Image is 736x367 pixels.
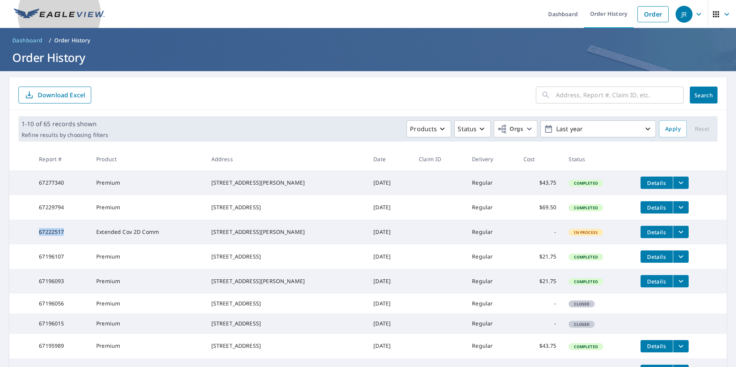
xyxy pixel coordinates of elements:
span: Details [645,253,668,260]
th: Product [90,148,205,170]
div: JR [676,6,693,23]
button: Last year [540,120,656,137]
td: 67196107 [33,244,90,269]
td: [DATE] [367,195,413,220]
button: Status [454,120,491,137]
p: Refine results by choosing filters [22,132,108,138]
button: Search [690,87,718,103]
button: detailsBtn-67229794 [641,201,673,214]
td: Regular [466,334,517,359]
div: [STREET_ADDRESS] [211,253,361,260]
td: Regular [466,170,517,195]
p: Products [410,124,437,133]
p: Download Excel [38,91,85,99]
span: Details [645,229,668,236]
span: Apply [665,124,681,134]
td: $21.75 [517,269,563,294]
button: Orgs [494,120,537,137]
td: Premium [90,244,205,269]
td: [DATE] [367,294,413,314]
td: Premium [90,269,205,294]
button: filesDropdownBtn-67196093 [673,275,689,287]
button: detailsBtn-67196093 [641,275,673,287]
a: Order [637,6,669,22]
input: Address, Report #, Claim ID, etc. [556,84,684,106]
button: filesDropdownBtn-67229794 [673,201,689,214]
td: $69.50 [517,195,563,220]
td: [DATE] [367,269,413,294]
td: [DATE] [367,244,413,269]
button: filesDropdownBtn-67222517 [673,226,689,238]
th: Date [367,148,413,170]
span: Closed [569,322,594,327]
span: Closed [569,301,594,307]
span: Completed [569,254,602,260]
div: [STREET_ADDRESS] [211,300,361,307]
th: Address [205,148,368,170]
td: Premium [90,170,205,195]
p: 1-10 of 65 records shown [22,119,108,128]
th: Delivery [466,148,517,170]
div: [STREET_ADDRESS][PERSON_NAME] [211,228,361,236]
td: Regular [466,195,517,220]
p: Status [458,124,477,133]
button: Download Excel [18,87,91,103]
button: detailsBtn-67277340 [641,177,673,189]
nav: breadcrumb [9,34,727,47]
td: Premium [90,195,205,220]
th: Claim ID [413,148,466,170]
th: Cost [517,148,563,170]
td: 67196015 [33,314,90,334]
span: Completed [569,205,602,210]
td: 67229794 [33,195,90,220]
td: 67196056 [33,294,90,314]
td: 67195989 [33,334,90,359]
button: filesDropdownBtn-67277340 [673,177,689,189]
td: $43.75 [517,334,563,359]
td: $21.75 [517,244,563,269]
td: Premium [90,314,205,334]
button: detailsBtn-67196107 [641,250,673,263]
p: Order History [54,37,90,44]
td: [DATE] [367,314,413,334]
td: [DATE] [367,170,413,195]
td: Regular [466,314,517,334]
td: Premium [90,294,205,314]
div: [STREET_ADDRESS][PERSON_NAME] [211,179,361,187]
span: Details [645,179,668,187]
span: Orgs [497,124,523,134]
td: 67196093 [33,269,90,294]
span: Completed [569,344,602,349]
th: Report # [33,148,90,170]
li: / [49,36,51,45]
button: Apply [659,120,687,137]
span: Search [696,92,711,99]
span: Details [645,204,668,211]
td: Regular [466,294,517,314]
button: detailsBtn-67222517 [641,226,673,238]
div: [STREET_ADDRESS][PERSON_NAME] [211,277,361,285]
p: Last year [553,122,643,136]
td: 67277340 [33,170,90,195]
td: $43.75 [517,170,563,195]
td: Regular [466,244,517,269]
span: In Process [569,230,602,235]
img: EV Logo [14,8,105,20]
button: filesDropdownBtn-67195989 [673,340,689,352]
td: Regular [466,220,517,244]
div: [STREET_ADDRESS] [211,342,361,350]
td: Regular [466,269,517,294]
button: Products [406,120,451,137]
td: - [517,314,563,334]
td: - [517,220,563,244]
span: Details [645,278,668,285]
button: filesDropdownBtn-67196107 [673,250,689,263]
span: Completed [569,180,602,186]
div: [STREET_ADDRESS] [211,320,361,327]
span: Details [645,342,668,350]
span: Dashboard [12,37,43,44]
td: 67222517 [33,220,90,244]
td: Extended Cov 2D Comm [90,220,205,244]
td: [DATE] [367,334,413,359]
td: [DATE] [367,220,413,244]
